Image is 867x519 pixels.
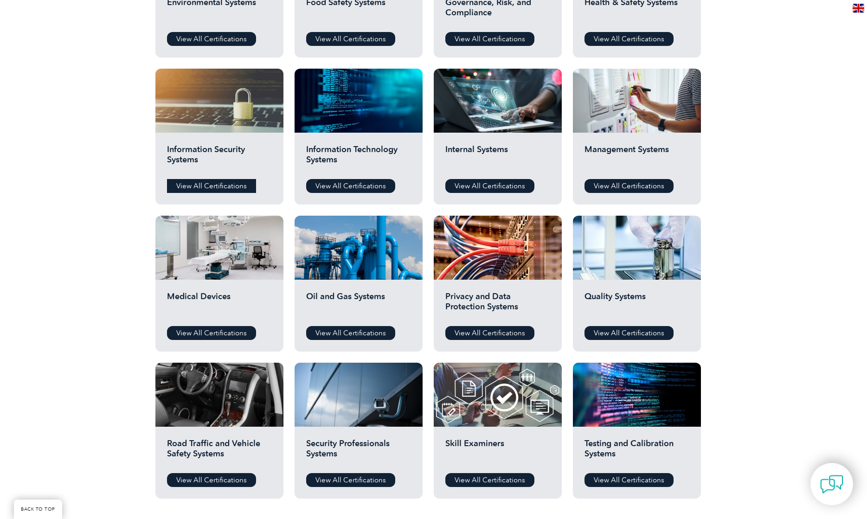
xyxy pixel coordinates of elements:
a: View All Certifications [445,179,534,193]
img: en [853,4,864,13]
a: View All Certifications [167,179,256,193]
a: View All Certifications [445,32,534,46]
a: View All Certifications [167,473,256,487]
h2: Information Technology Systems [306,144,411,172]
a: View All Certifications [445,473,534,487]
h2: Management Systems [584,144,689,172]
h2: Testing and Calibration Systems [584,438,689,466]
a: View All Certifications [306,179,395,193]
a: View All Certifications [167,326,256,340]
h2: Medical Devices [167,291,272,319]
a: View All Certifications [306,473,395,487]
h2: Oil and Gas Systems [306,291,411,319]
a: View All Certifications [306,32,395,46]
a: View All Certifications [167,32,256,46]
a: View All Certifications [445,326,534,340]
h2: Road Traffic and Vehicle Safety Systems [167,438,272,466]
a: View All Certifications [584,32,674,46]
a: BACK TO TOP [14,500,62,519]
a: View All Certifications [584,473,674,487]
a: View All Certifications [306,326,395,340]
h2: Internal Systems [445,144,550,172]
h2: Skill Examiners [445,438,550,466]
h2: Information Security Systems [167,144,272,172]
h2: Security Professionals Systems [306,438,411,466]
img: contact-chat.png [820,473,843,496]
a: View All Certifications [584,179,674,193]
h2: Privacy and Data Protection Systems [445,291,550,319]
h2: Quality Systems [584,291,689,319]
a: View All Certifications [584,326,674,340]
